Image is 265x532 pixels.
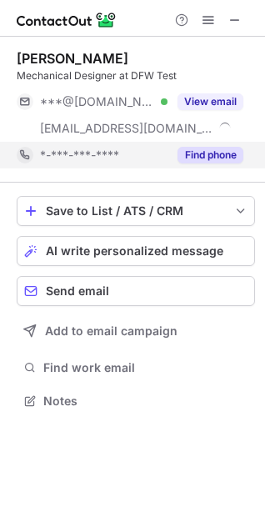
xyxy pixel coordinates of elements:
span: Send email [46,284,109,298]
button: Notes [17,389,255,413]
button: Reveal Button [177,147,243,163]
span: Find work email [43,360,248,375]
img: ContactOut v5.3.10 [17,10,117,30]
div: [PERSON_NAME] [17,50,128,67]
span: [EMAIL_ADDRESS][DOMAIN_NAME] [40,121,213,136]
span: AI write personalized message [46,244,223,258]
button: Add to email campaign [17,316,255,346]
button: Send email [17,276,255,306]
button: Reveal Button [177,93,243,110]
button: AI write personalized message [17,236,255,266]
div: Mechanical Designer at DFW Test [17,68,255,83]
span: Add to email campaign [45,324,177,338]
div: Save to List / ATS / CRM [46,204,226,218]
button: Find work email [17,356,255,379]
button: save-profile-one-click [17,196,255,226]
span: Notes [43,394,248,409]
span: ***@[DOMAIN_NAME] [40,94,155,109]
